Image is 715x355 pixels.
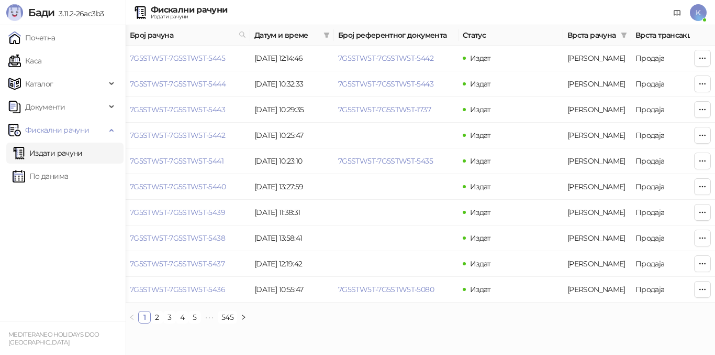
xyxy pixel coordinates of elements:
span: Бади [28,6,54,19]
th: Врста рачуна [563,25,631,46]
th: Статус [459,25,563,46]
span: Издат [470,53,491,63]
th: Број референтног документа [334,25,459,46]
td: 7G5STW5T-7G5STW5T-5441 [126,148,250,174]
span: Фискални рачуни [25,120,89,141]
td: 7G5STW5T-7G5STW5T-5440 [126,174,250,200]
span: Број рачуна [130,29,234,41]
td: [DATE] 13:27:59 [250,174,334,200]
a: 7G5STW5T-7G5STW5T-5445 [130,53,225,63]
td: Аванс [563,46,631,71]
a: 7G5STW5T-7G5STW5T-5443 [130,105,225,114]
a: 7G5STW5T-7G5STW5T-5443 [338,79,433,89]
span: Датум и време [254,29,319,41]
li: 1 [138,311,151,324]
a: 545 [218,311,237,323]
td: 7G5STW5T-7G5STW5T-5436 [126,277,250,303]
a: Документација [669,4,686,21]
button: left [126,311,138,324]
td: 7G5STW5T-7G5STW5T-5437 [126,251,250,277]
td: [DATE] 12:19:42 [250,251,334,277]
span: Издат [470,259,491,268]
td: [DATE] 12:14:46 [250,46,334,71]
span: Издат [470,285,491,294]
a: 7G5STW5T-7G5STW5T-5080 [338,285,434,294]
a: 7G5STW5T-7G5STW5T-5442 [130,131,225,140]
a: 7G5STW5T-7G5STW5T-5437 [130,259,225,268]
span: 3.11.2-26ac3b3 [54,9,104,18]
li: Претходна страна [126,311,138,324]
span: Издат [470,156,491,166]
a: 3 [164,311,175,323]
a: 7G5STW5T-7G5STW5T-5435 [338,156,433,166]
span: filter [321,27,332,43]
a: 7G5STW5T-7G5STW5T-5440 [130,182,226,191]
span: filter [621,32,627,38]
span: left [129,314,135,320]
button: right [237,311,250,324]
span: Документи [25,96,65,117]
td: Аванс [563,148,631,174]
span: Издат [470,79,491,89]
li: Следећих 5 Страна [201,311,218,324]
img: Logo [6,4,23,21]
a: Издати рачуни [13,143,83,164]
a: Каса [8,50,41,71]
a: 7G5STW5T-7G5STW5T-5438 [130,233,225,243]
td: Аванс [563,251,631,277]
td: Аванс [563,71,631,97]
span: Издат [470,131,491,140]
a: 7G5STW5T-7G5STW5T-5444 [130,79,226,89]
a: 7G5STW5T-7G5STW5T-1737 [338,105,431,114]
a: По данима [13,166,68,187]
a: 7G5STW5T-7G5STW5T-5439 [130,208,225,217]
span: Врста рачуна [567,29,617,41]
th: Број рачуна [126,25,250,46]
td: Аванс [563,225,631,251]
td: Аванс [563,277,631,303]
td: [DATE] 10:55:47 [250,277,334,303]
td: 7G5STW5T-7G5STW5T-5444 [126,71,250,97]
div: Фискални рачуни [151,6,227,14]
a: 7G5STW5T-7G5STW5T-5436 [130,285,225,294]
a: 4 [176,311,188,323]
td: [DATE] 10:23:10 [250,148,334,174]
td: [DATE] 10:25:47 [250,123,334,148]
a: 7G5STW5T-7G5STW5T-5442 [338,53,433,63]
li: Следећа страна [237,311,250,324]
span: right [240,314,247,320]
span: Издат [470,182,491,191]
td: [DATE] 10:29:35 [250,97,334,123]
span: filter [323,32,330,38]
td: [DATE] 11:38:31 [250,200,334,225]
a: 2 [151,311,163,323]
td: Аванс [563,174,631,200]
td: Аванс [563,200,631,225]
span: Врста трансакције [635,29,706,41]
a: Почетна [8,27,55,48]
span: Издат [470,233,491,243]
td: [DATE] 13:58:41 [250,225,334,251]
small: MEDITERANEO HOLIDAYS DOO [GEOGRAPHIC_DATA] [8,331,99,346]
td: 7G5STW5T-7G5STW5T-5439 [126,200,250,225]
a: 1 [139,311,150,323]
td: 7G5STW5T-7G5STW5T-5443 [126,97,250,123]
td: 7G5STW5T-7G5STW5T-5442 [126,123,250,148]
span: Издат [470,208,491,217]
span: filter [619,27,629,43]
a: 5 [189,311,200,323]
div: Издати рачуни [151,14,227,19]
span: Издат [470,105,491,114]
td: [DATE] 10:32:33 [250,71,334,97]
td: Аванс [563,123,631,148]
td: 7G5STW5T-7G5STW5T-5445 [126,46,250,71]
li: 4 [176,311,188,324]
span: Каталог [25,73,53,94]
td: 7G5STW5T-7G5STW5T-5438 [126,225,250,251]
span: K [690,4,707,21]
span: ••• [201,311,218,324]
td: Аванс [563,97,631,123]
a: 7G5STW5T-7G5STW5T-5441 [130,156,224,166]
